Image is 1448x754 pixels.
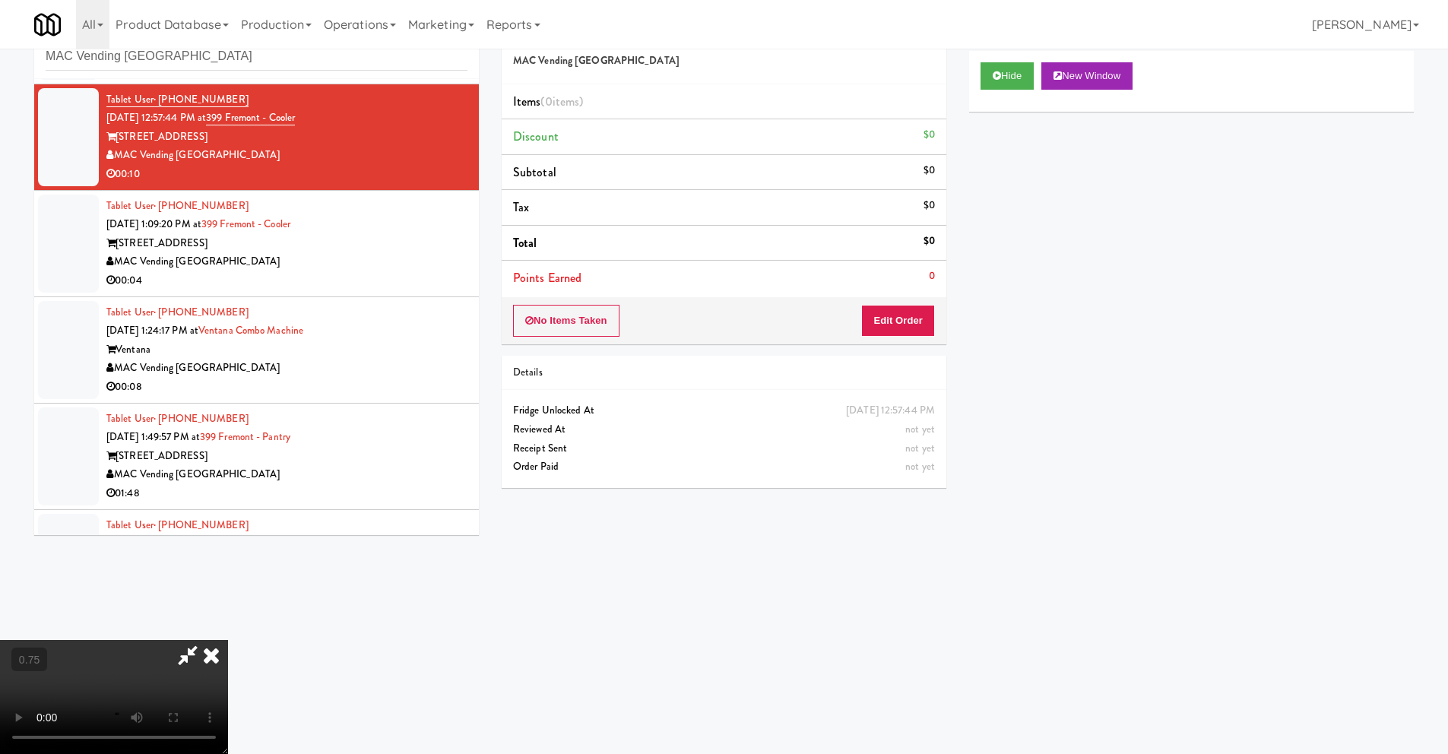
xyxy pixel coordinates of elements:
button: No Items Taken [513,305,619,337]
div: [STREET_ADDRESS] [106,128,467,147]
div: Fridge Unlocked At [513,401,935,420]
div: Reviewed At [513,420,935,439]
div: 00:04 [106,271,467,290]
div: $0 [924,196,935,215]
img: Micromart [34,11,61,38]
div: $0 [924,232,935,251]
div: [STREET_ADDRESS] [106,447,467,466]
span: · [PHONE_NUMBER] [154,92,249,106]
a: Tablet User· [PHONE_NUMBER] [106,92,249,107]
span: Tax [513,198,529,216]
button: Hide [981,62,1034,90]
span: Points Earned [513,269,581,287]
a: Ventana Combo Machine [198,323,303,337]
input: Search vision orders [46,43,467,71]
span: not yet [905,422,935,436]
div: 0 [929,267,935,286]
span: [DATE] 1:09:20 PM at [106,217,201,231]
a: 399 Fremont - Pantry [200,429,290,444]
div: 00:08 [106,378,467,397]
div: $0 [924,125,935,144]
span: Items [513,93,583,110]
a: 399 Fremont - Cooler [206,110,295,125]
div: Details [513,363,935,382]
span: not yet [905,441,935,455]
a: Tablet User· [PHONE_NUMBER] [106,518,249,532]
a: Tablet User· [PHONE_NUMBER] [106,198,249,213]
ng-pluralize: items [553,93,580,110]
div: 00:10 [106,165,467,184]
button: New Window [1041,62,1133,90]
div: $0 [924,161,935,180]
div: MAC Vending [GEOGRAPHIC_DATA] [106,359,467,378]
span: · [PHONE_NUMBER] [154,198,249,213]
li: Tablet User· [PHONE_NUMBER][DATE] 1:24:17 PM atVentana Combo MachineVentanaMAC Vending [GEOGRAPHI... [34,297,479,404]
span: [DATE] 1:24:17 PM at [106,323,198,337]
span: · [PHONE_NUMBER] [154,411,249,426]
div: Order Paid [513,458,935,477]
li: Tablet User· [PHONE_NUMBER][DATE] 1:50:03 PM at399 Fremont - Cooler[STREET_ADDRESS]MAC Vending [G... [34,510,479,616]
div: [STREET_ADDRESS] [106,234,467,253]
div: Receipt Sent [513,439,935,458]
span: [DATE] 1:49:57 PM at [106,429,200,444]
span: (0 ) [540,93,583,110]
li: Tablet User· [PHONE_NUMBER][DATE] 12:57:44 PM at399 Fremont - Cooler[STREET_ADDRESS]MAC Vending [... [34,84,479,191]
span: Total [513,234,537,252]
div: MAC Vending [GEOGRAPHIC_DATA] [106,252,467,271]
div: Ventana [106,341,467,360]
span: [DATE] 12:57:44 PM at [106,110,206,125]
button: Edit Order [861,305,935,337]
span: · [PHONE_NUMBER] [154,518,249,532]
h5: MAC Vending [GEOGRAPHIC_DATA] [513,55,935,67]
span: · [PHONE_NUMBER] [154,305,249,319]
a: 399 Fremont - Cooler [201,217,290,231]
li: Tablet User· [PHONE_NUMBER][DATE] 1:09:20 PM at399 Fremont - Cooler[STREET_ADDRESS]MAC Vending [G... [34,191,479,297]
li: Tablet User· [PHONE_NUMBER][DATE] 1:49:57 PM at399 Fremont - Pantry[STREET_ADDRESS]MAC Vending [G... [34,404,479,510]
span: not yet [905,459,935,474]
span: Discount [513,128,559,145]
div: [DATE] 12:57:44 PM [846,401,935,420]
a: Tablet User· [PHONE_NUMBER] [106,411,249,426]
span: Subtotal [513,163,556,181]
div: MAC Vending [GEOGRAPHIC_DATA] [106,146,467,165]
a: Tablet User· [PHONE_NUMBER] [106,305,249,319]
div: 01:48 [106,484,467,503]
div: MAC Vending [GEOGRAPHIC_DATA] [106,465,467,484]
